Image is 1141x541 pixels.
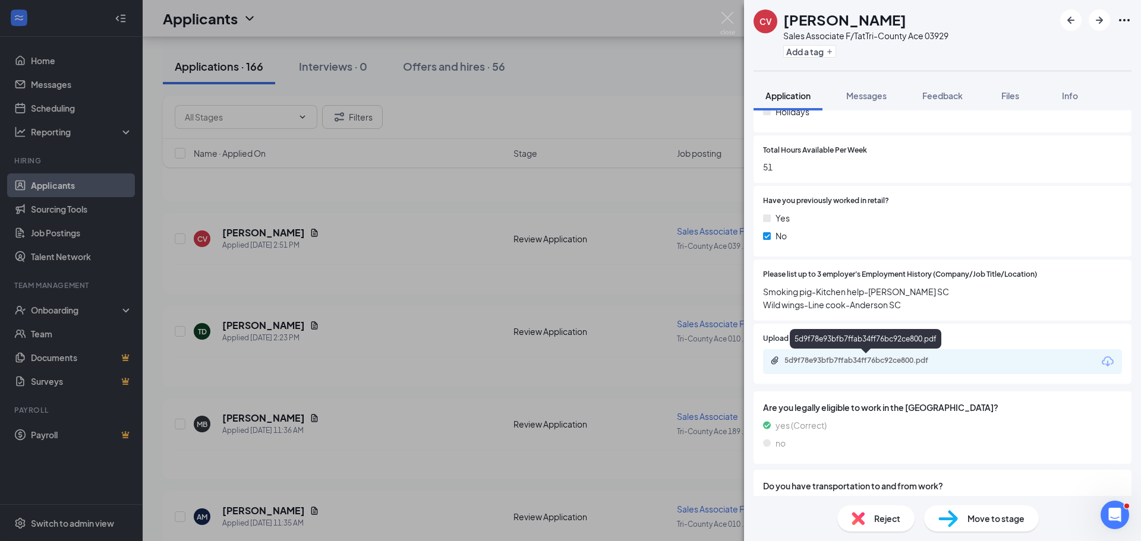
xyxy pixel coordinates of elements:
[1001,90,1019,101] span: Files
[846,90,887,101] span: Messages
[1117,13,1131,27] svg: Ellipses
[776,229,787,242] span: No
[763,160,1122,173] span: 51
[763,479,1122,492] span: Do you have transportation to and from work?
[776,105,809,118] span: Holidays
[763,195,889,207] span: Have you previously worked in retail?
[874,512,900,525] span: Reject
[763,401,1122,414] span: Are you legally eligible to work in the [GEOGRAPHIC_DATA]?
[763,285,1122,311] span: Smoking pig-Kitchen help-[PERSON_NAME] SC Wild wings-Line cook-Anderson SC
[765,90,811,101] span: Application
[763,269,1037,280] span: Please list up to 3 employer's Employment History (Company/Job Title/Location)
[1101,355,1115,369] svg: Download
[1064,13,1078,27] svg: ArrowLeftNew
[776,211,790,224] span: Yes
[776,419,827,432] span: yes (Correct)
[967,512,1025,525] span: Move to stage
[1062,90,1078,101] span: Info
[770,356,963,367] a: Paperclip5d9f78e93bfb7ffab34ff76bc92ce800.pdf
[763,333,817,344] span: Upload Resume
[759,15,772,27] div: CV
[763,145,867,156] span: Total Hours Available Per Week
[1089,10,1110,31] button: ArrowRight
[784,356,951,365] div: 5d9f78e93bfb7ffab34ff76bc92ce800.pdf
[783,45,836,58] button: PlusAdd a tag
[826,48,833,55] svg: Plus
[790,329,941,349] div: 5d9f78e93bfb7ffab34ff76bc92ce800.pdf
[783,10,906,30] h1: [PERSON_NAME]
[783,30,948,42] div: Sales Associate F/T at Tri-County Ace 03929
[1101,501,1129,529] iframe: Intercom live chat
[1060,10,1082,31] button: ArrowLeftNew
[1092,13,1107,27] svg: ArrowRight
[776,436,786,450] span: no
[922,90,963,101] span: Feedback
[770,356,780,365] svg: Paperclip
